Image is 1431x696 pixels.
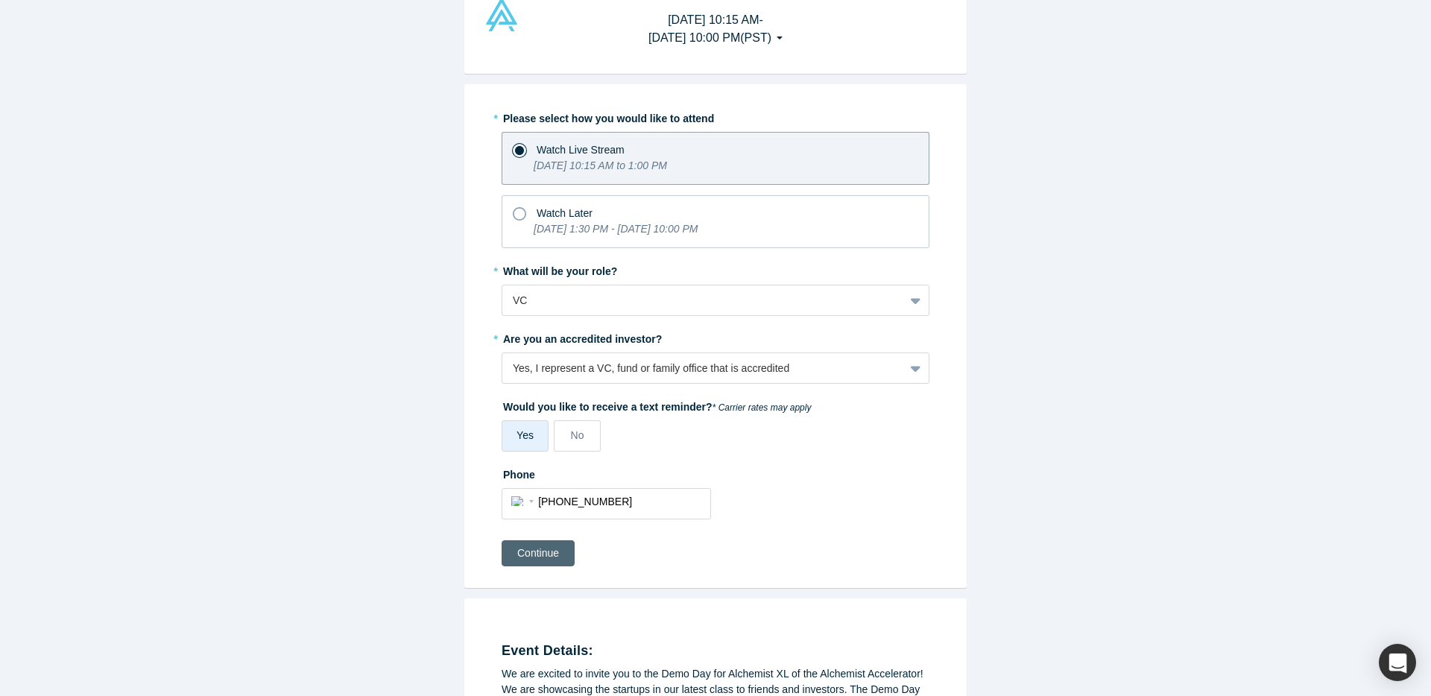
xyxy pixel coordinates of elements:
[713,402,812,413] em: * Carrier rates may apply
[502,259,929,279] label: What will be your role?
[537,207,593,219] span: Watch Later
[517,429,534,441] span: Yes
[502,106,929,127] label: Please select how you would like to attend
[571,429,584,441] span: No
[502,540,575,566] button: Continue
[537,144,625,156] span: Watch Live Stream
[502,462,929,483] label: Phone
[502,394,929,415] label: Would you like to receive a text reminder?
[633,6,798,52] button: [DATE] 10:15 AM-[DATE] 10:00 PM(PST)
[534,223,698,235] i: [DATE] 1:30 PM - [DATE] 10:00 PM
[502,666,929,682] div: We are excited to invite you to the Demo Day for Alchemist XL of the Alchemist Accelerator!
[513,361,894,376] div: Yes, I represent a VC, fund or family office that is accredited
[534,159,667,171] i: [DATE] 10:15 AM to 1:00 PM
[502,326,929,347] label: Are you an accredited investor?
[502,643,593,658] strong: Event Details:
